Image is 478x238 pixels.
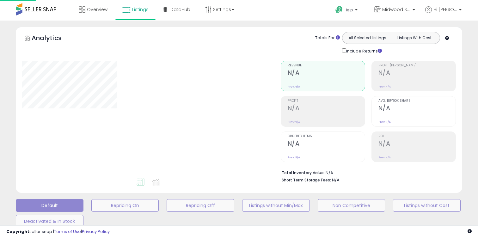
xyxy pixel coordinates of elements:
[378,140,456,149] h2: N/A
[242,199,310,212] button: Listings without Min/Max
[16,215,83,228] button: Deactivated & In Stock
[132,6,149,13] span: Listings
[378,135,456,138] span: ROI
[391,34,438,42] button: Listings With Cost
[288,156,300,159] small: Prev: N/A
[16,199,83,212] button: Default
[288,64,365,67] span: Revenue
[378,99,456,103] span: Avg. Buybox Share
[425,6,462,21] a: Hi [PERSON_NAME]
[288,105,365,113] h2: N/A
[382,6,411,13] span: Midwood Soles
[170,6,190,13] span: DataHub
[315,35,340,41] div: Totals For
[288,99,365,103] span: Profit
[378,69,456,78] h2: N/A
[167,199,234,212] button: Repricing Off
[288,140,365,149] h2: N/A
[337,47,389,54] div: Include Returns
[344,34,391,42] button: All Selected Listings
[32,34,74,44] h5: Analytics
[345,7,353,13] span: Help
[288,135,365,138] span: Ordered Items
[87,6,107,13] span: Overview
[282,170,325,175] b: Total Inventory Value:
[330,1,364,21] a: Help
[332,177,340,183] span: N/A
[433,6,457,13] span: Hi [PERSON_NAME]
[282,168,451,176] li: N/A
[6,229,110,235] div: seller snap | |
[288,69,365,78] h2: N/A
[335,6,343,14] i: Get Help
[91,199,159,212] button: Repricing On
[378,120,391,124] small: Prev: N/A
[6,229,29,235] strong: Copyright
[393,199,461,212] button: Listings without Cost
[378,85,391,88] small: Prev: N/A
[378,64,456,67] span: Profit [PERSON_NAME]
[288,85,300,88] small: Prev: N/A
[288,120,300,124] small: Prev: N/A
[378,105,456,113] h2: N/A
[378,156,391,159] small: Prev: N/A
[282,177,331,183] b: Short Term Storage Fees:
[318,199,385,212] button: Non Competitive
